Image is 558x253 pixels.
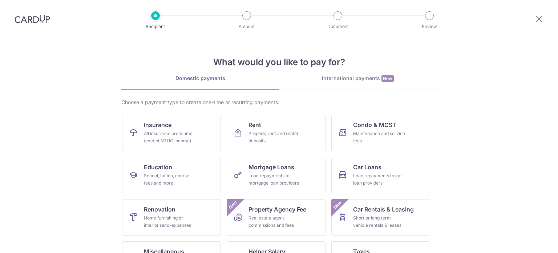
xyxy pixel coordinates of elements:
[144,214,196,229] div: Home furnishing or interior reno-expenses
[227,157,325,193] a: Mortgage LoansLoan repayments to mortgage loan providers
[121,56,437,69] h4: What would you like to pay for?
[311,23,365,30] p: Document
[144,120,171,129] span: Insurance
[353,214,405,229] div: Short or long‑term vehicle rentals & leases
[122,115,221,151] a: InsuranceAll insurance premiums (except NTUC Income)
[279,75,437,82] div: International payments
[144,205,175,214] span: Renovation
[353,130,405,145] div: Maintenance and service fees
[353,205,414,214] span: Car Rentals & Leasing
[248,172,301,187] div: Loan repayments to mortgage loan providers
[403,23,456,30] p: Review
[332,199,344,211] span: New
[144,163,172,171] span: Education
[248,130,301,145] div: Property rent and rental deposits
[15,15,50,23] img: CardUp
[353,120,396,129] span: Condo & MCST
[248,163,294,171] span: Mortgage Loans
[331,115,430,151] a: Condo & MCSTMaintenance and service fees
[129,23,182,30] p: Recipient
[122,199,221,236] a: RenovationHome furnishing or interior reno-expenses
[248,214,301,229] div: Real estate agent commissions and fees
[144,130,196,145] div: All insurance premiums (except NTUC Income)
[353,163,381,171] span: Car Loans
[121,75,279,82] div: Domestic payments
[227,199,239,211] span: New
[227,115,325,151] a: RentProperty rent and rental deposits
[144,172,196,187] div: School, tuition, course fees and more
[121,99,437,106] div: Choose a payment type to create one-time or recurring payments.
[220,23,274,30] p: Amount
[248,120,261,129] span: Rent
[331,199,430,236] a: Car Rentals & LeasingShort or long‑term vehicle rentals & leasesNew
[122,157,221,193] a: EducationSchool, tuition, course fees and more
[227,199,325,236] a: Property Agency FeeReal estate agent commissions and feesNew
[331,157,430,193] a: Car LoansLoan repayments to car loan providers
[248,205,306,214] span: Property Agency Fee
[353,172,405,187] div: Loan repayments to car loan providers
[381,75,394,82] span: New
